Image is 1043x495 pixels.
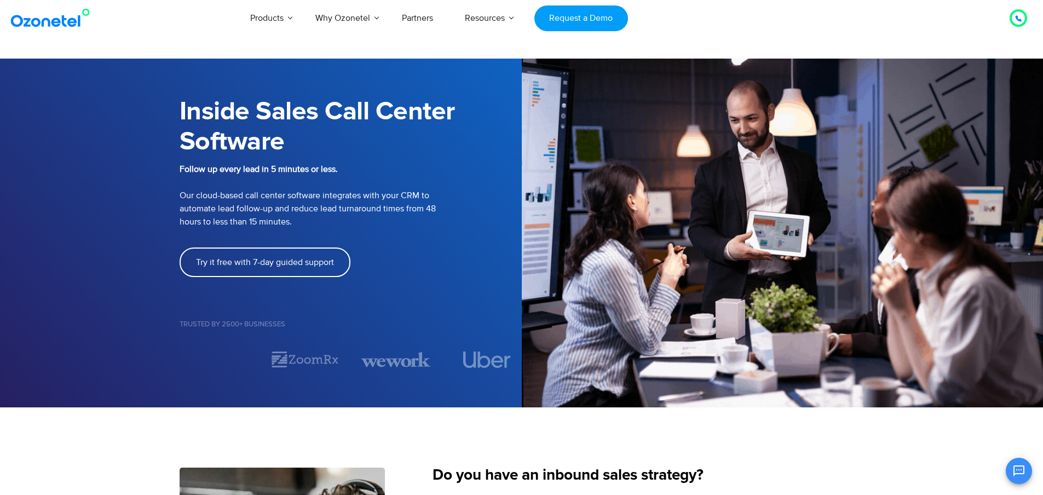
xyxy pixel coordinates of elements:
[452,352,521,368] div: 4 / 7
[463,352,511,368] img: uber.svg
[180,248,350,277] a: Try it free with 7-day guided support
[180,97,522,157] h1: Inside Sales Call Center Software
[534,5,628,31] a: Request a Demo
[361,350,430,369] img: wework.svg
[270,350,339,369] div: 2 / 7
[433,468,864,483] h5: Do you have an inbound sales strategy?
[270,350,339,369] img: zoomrx.svg
[1006,458,1032,484] button: Open chat
[180,163,522,228] p: Our cloud-based call center software integrates with your CRM to automate lead follow-up and redu...
[180,350,522,369] div: Image Carousel
[361,350,430,369] div: 3 / 7
[196,258,334,267] span: Try it free with 7-day guided support
[180,164,338,175] b: Follow up every lead in 5 minutes or less.
[180,321,522,328] h5: Trusted by 2500+ Businesses
[180,353,249,366] div: 1 / 7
